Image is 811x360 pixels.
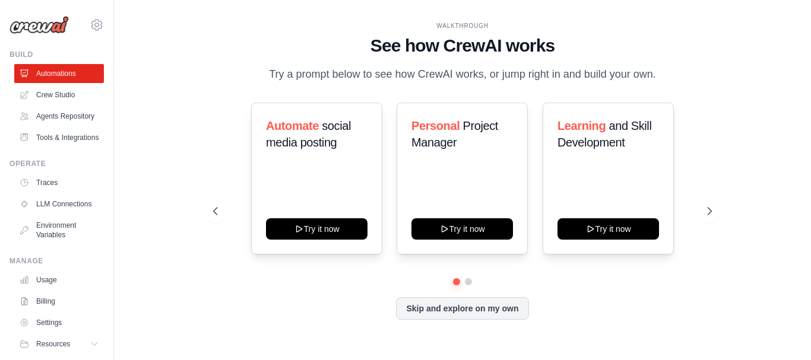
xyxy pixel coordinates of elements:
[266,119,351,149] span: social media posting
[557,119,651,149] span: and Skill Development
[14,85,104,104] a: Crew Studio
[9,159,104,168] div: Operate
[411,218,513,240] button: Try it now
[213,21,712,30] div: WALKTHROUGH
[14,292,104,311] a: Billing
[14,173,104,192] a: Traces
[396,297,528,320] button: Skip and explore on my own
[36,339,70,349] span: Resources
[14,107,104,126] a: Agents Repository
[14,128,104,147] a: Tools & Integrations
[14,216,104,244] a: Environment Variables
[411,119,498,149] span: Project Manager
[14,334,104,353] button: Resources
[213,35,712,56] h1: See how CrewAI works
[14,270,104,289] a: Usage
[557,218,659,240] button: Try it now
[9,50,104,59] div: Build
[266,119,319,132] span: Automate
[557,119,606,132] span: Learning
[9,256,104,266] div: Manage
[411,119,460,132] span: Personal
[9,16,69,34] img: Logo
[263,66,662,83] p: Try a prompt below to see how CrewAI works, or jump right in and build your own.
[14,64,104,83] a: Automations
[14,313,104,332] a: Settings
[266,218,368,240] button: Try it now
[14,195,104,214] a: LLM Connections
